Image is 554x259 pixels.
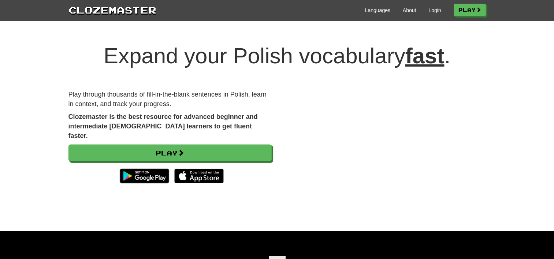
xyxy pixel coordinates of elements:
a: Clozemaster [68,3,156,16]
a: Play [454,4,486,16]
h1: Expand your Polish vocabulary . [68,44,486,68]
img: Download_on_the_App_Store_Badge_US-UK_135x40-25178aeef6eb6b83b96f5f2d004eda3bffbb37122de64afbaef7... [174,169,224,183]
a: Login [428,7,441,14]
p: Play through thousands of fill-in-the-blank sentences in Polish, learn in context, and track your... [68,90,272,109]
strong: Clozemaster is the best resource for advanced beginner and intermediate [DEMOGRAPHIC_DATA] learne... [68,113,258,139]
u: fast [405,44,445,68]
a: About [403,7,416,14]
a: Languages [365,7,390,14]
a: Play [68,144,272,161]
img: Get it on Google Play [116,165,173,187]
